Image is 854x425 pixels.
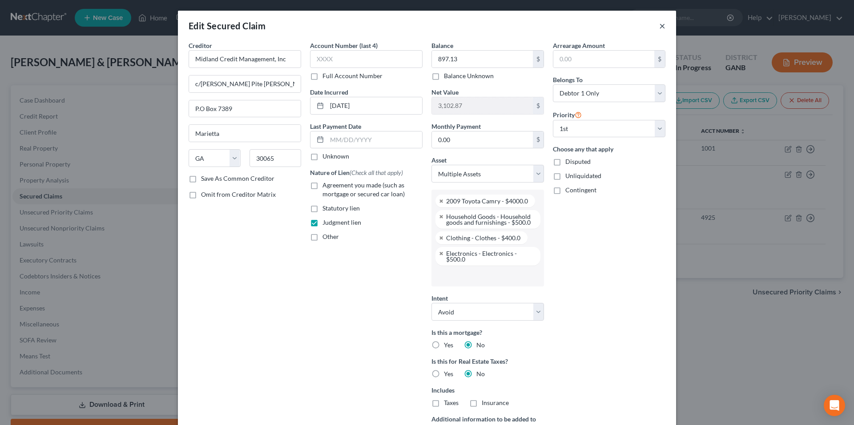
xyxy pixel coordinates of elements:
[431,41,453,50] label: Balance
[431,328,544,337] label: Is this a mortgage?
[444,370,453,377] span: Yes
[350,169,403,176] span: (Check all that apply)
[322,233,339,240] span: Other
[565,172,601,179] span: Unliquidated
[553,109,582,120] label: Priority
[553,76,583,83] span: Belongs To
[189,75,301,92] input: Enter address...
[444,399,459,406] span: Taxes
[327,97,422,114] input: MM/DD/YYYY
[431,156,447,164] span: Asset
[553,144,665,154] label: Choose any that apply
[310,41,378,50] label: Account Number (last 4)
[189,100,301,117] input: Apt, Suite, etc...
[533,131,544,148] div: $
[444,71,494,80] label: Balance Unknown
[446,250,533,262] div: Electronics - Electronics - $500.0
[310,122,361,131] label: Last Payment Date
[431,294,448,303] label: Intent
[189,50,301,68] input: Search creditor by name...
[659,20,665,31] button: ×
[654,51,665,68] div: $
[322,181,405,198] span: Agreement you made (such as mortgage or secured car loan)
[444,341,453,349] span: Yes
[553,41,605,50] label: Arrearage Amount
[201,174,274,183] label: Save As Common Creditor
[432,97,533,114] input: 0.00
[310,87,348,97] label: Date Incurred
[565,158,591,165] span: Disputed
[327,131,422,148] input: MM/DD/YYYY
[482,399,509,406] span: Insurance
[446,214,533,225] div: Household Goods - Household goods and furnishings - $500.0
[533,97,544,114] div: $
[824,395,845,416] div: Open Intercom Messenger
[322,218,361,226] span: Judgment lien
[189,125,301,142] input: Enter city...
[322,204,360,212] span: Statutory lien
[322,152,349,161] label: Unknown
[431,385,544,395] label: Includes
[432,51,533,68] input: 0.00
[565,186,596,194] span: Contingent
[322,71,383,80] label: Full Account Number
[446,198,528,204] div: 2009 Toyota Camry - $4000.0
[432,131,533,148] input: 0.00
[533,51,544,68] div: $
[431,122,481,131] label: Monthly Payment
[201,191,276,198] span: Omit from Creditor Matrix
[310,168,403,177] label: Nature of Lien
[310,50,423,68] input: XXXX
[476,341,485,349] span: No
[189,42,212,49] span: Creditor
[189,20,266,32] div: Edit Secured Claim
[431,87,459,97] label: Net Value
[553,51,654,68] input: 0.00
[250,149,302,167] input: Enter zip...
[431,357,544,366] label: Is this for Real Estate Taxes?
[446,235,520,241] div: Clothing - Clothes - $400.0
[476,370,485,377] span: No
